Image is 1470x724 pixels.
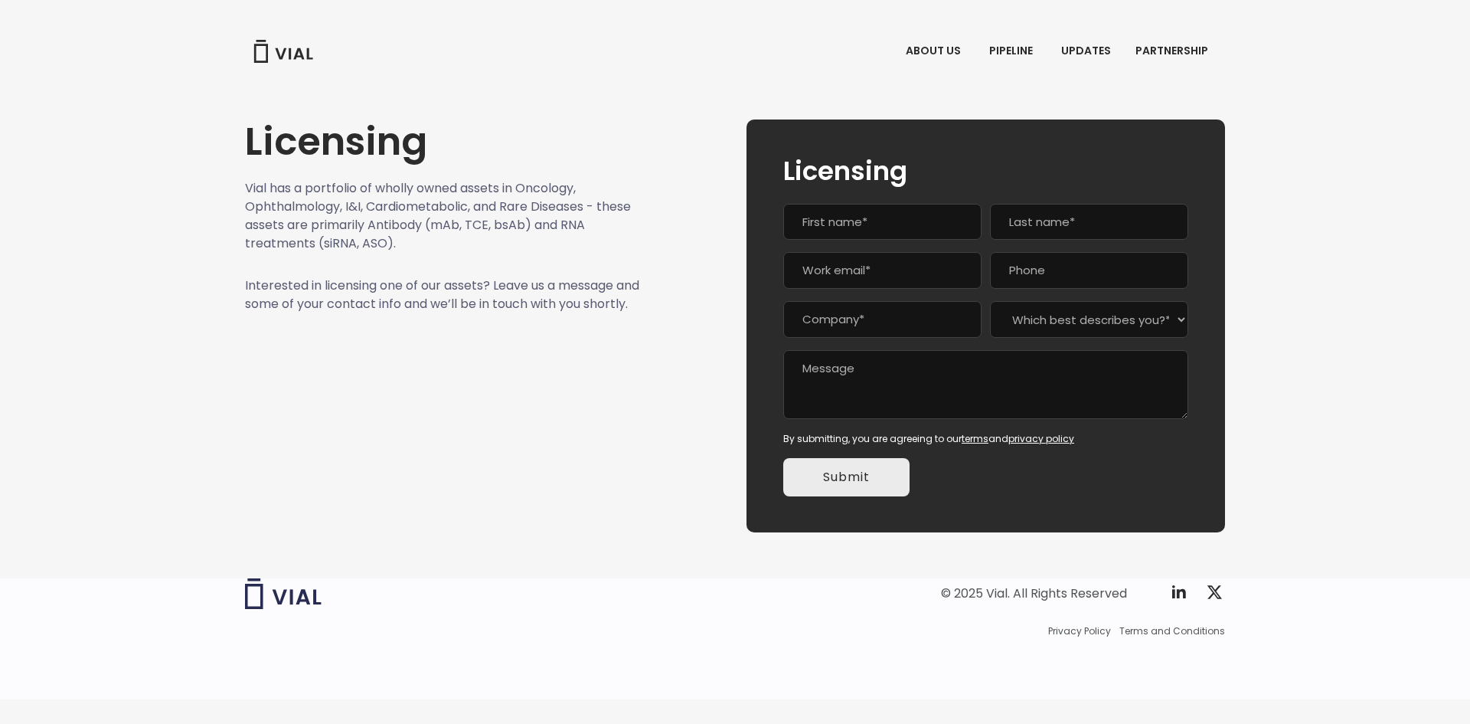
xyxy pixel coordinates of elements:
input: First name* [783,204,982,241]
input: Submit [783,458,910,496]
div: © 2025 Vial. All Rights Reserved [941,585,1127,602]
a: PARTNERSHIPMenu Toggle [1123,38,1224,64]
p: Interested in licensing one of our assets? Leave us a message and some of your contact info and w... [245,277,640,313]
a: Terms and Conditions [1119,624,1225,638]
a: Privacy Policy [1048,624,1111,638]
a: terms [962,432,988,445]
p: Vial has a portfolio of wholly owned assets in Oncology, Ophthalmology, I&I, Cardiometabolic, and... [245,179,640,253]
img: Vial Logo [253,40,314,63]
input: Last name* [990,204,1188,241]
a: ABOUT USMenu Toggle [893,38,976,64]
h2: Licensing [783,156,1188,185]
h1: Licensing [245,120,640,164]
a: PIPELINEMenu Toggle [977,38,1048,64]
a: UPDATES [1049,38,1122,64]
input: Work email* [783,252,982,289]
div: By submitting, you are agreeing to our and [783,432,1188,446]
img: Vial logo wih "Vial" spelled out [245,578,322,609]
input: Company* [783,301,982,338]
input: Phone [990,252,1188,289]
a: privacy policy [1008,432,1074,445]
